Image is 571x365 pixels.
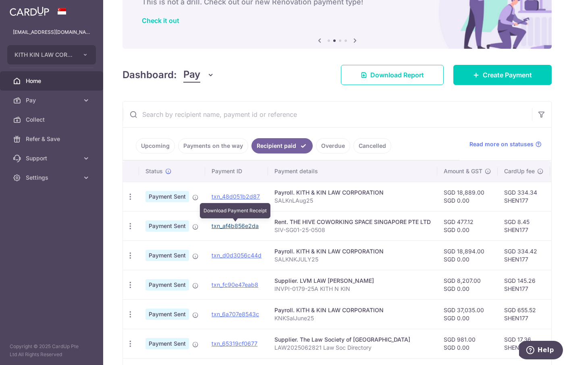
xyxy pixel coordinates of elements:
span: Collect [26,116,79,124]
td: SGD 18,894.00 SGD 0.00 [437,241,498,270]
span: Support [26,154,79,162]
input: Search by recipient name, payment id or reference [123,102,532,127]
td: SGD 334.34 SHEN177 [498,182,550,211]
button: Pay [183,67,214,83]
span: Download Report [370,70,424,80]
a: txn_af4b856e2da [212,222,259,229]
span: KITH KIN LAW CORPORATION [15,51,74,59]
p: KNKSalJune25 [274,314,431,322]
a: Overdue [316,138,350,153]
a: Cancelled [353,138,391,153]
a: Recipient paid [251,138,313,153]
div: Rent. THE HIVE COWORKING SPACE SINGAPORE PTE LTD [274,218,431,226]
img: CardUp [10,6,49,16]
td: SGD 17.36 SHEN177 [498,329,550,358]
span: Payment Sent [145,250,189,261]
a: Download Report [341,65,444,85]
th: Payment ID [205,161,268,182]
td: SGD 981.00 SGD 0.00 [437,329,498,358]
a: txn_fc90e47eab8 [212,281,258,288]
p: SALKnLAug25 [274,197,431,205]
a: Check it out [142,17,179,25]
a: Read more on statuses [469,140,542,148]
td: SGD 477.12 SGD 0.00 [437,211,498,241]
span: Create Payment [483,70,532,80]
span: Home [26,77,79,85]
a: Upcoming [136,138,175,153]
span: Payment Sent [145,338,189,349]
a: Payments on the way [178,138,248,153]
span: Status [145,167,163,175]
td: SGD 18,889.00 SGD 0.00 [437,182,498,211]
span: Payment Sent [145,191,189,202]
td: SGD 8,207.00 SGD 0.00 [437,270,498,299]
td: SGD 37,035.00 SGD 0.00 [437,299,498,329]
span: Read more on statuses [469,140,534,148]
td: SGD 334.42 SHEN177 [498,241,550,270]
div: Supplier. LVM LAW [PERSON_NAME] [274,277,431,285]
a: txn_65319cf0677 [212,340,257,347]
span: Amount & GST [444,167,482,175]
span: Settings [26,174,79,182]
a: txn_6a707e8543c [212,311,259,317]
h4: Dashboard: [123,68,177,82]
a: Create Payment [453,65,552,85]
td: SGD 8.45 SHEN177 [498,211,550,241]
th: Payment details [268,161,437,182]
td: SGD 655.52 SHEN177 [498,299,550,329]
p: SALKNKJULY25 [274,255,431,263]
span: Pay [26,96,79,104]
p: [EMAIL_ADDRESS][DOMAIN_NAME] [13,28,90,36]
iframe: Opens a widget where you can find more information [519,341,563,361]
div: Payroll. KITH & KIN LAW CORPORATION [274,189,431,197]
div: Supplier. The Law Society of [GEOGRAPHIC_DATA] [274,336,431,344]
td: SGD 145.26 SHEN177 [498,270,550,299]
span: Payment Sent [145,220,189,232]
span: Pay [183,67,200,83]
p: SIV-SG01-25-0508 [274,226,431,234]
a: txn_d0d3056c44d [212,252,262,259]
div: Download Payment Receipt [200,203,270,218]
span: Payment Sent [145,309,189,320]
div: Payroll. KITH & KIN LAW CORPORATION [274,306,431,314]
p: LAW2025062821 Law Soc Directory [274,344,431,352]
span: Refer & Save [26,135,79,143]
button: KITH KIN LAW CORPORATION [7,45,96,64]
span: CardUp fee [504,167,535,175]
a: txn_48d051b2d87 [212,193,260,200]
div: Payroll. KITH & KIN LAW CORPORATION [274,247,431,255]
p: INVPI-0179-25A KITH N KIN [274,285,431,293]
span: Payment Sent [145,279,189,290]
